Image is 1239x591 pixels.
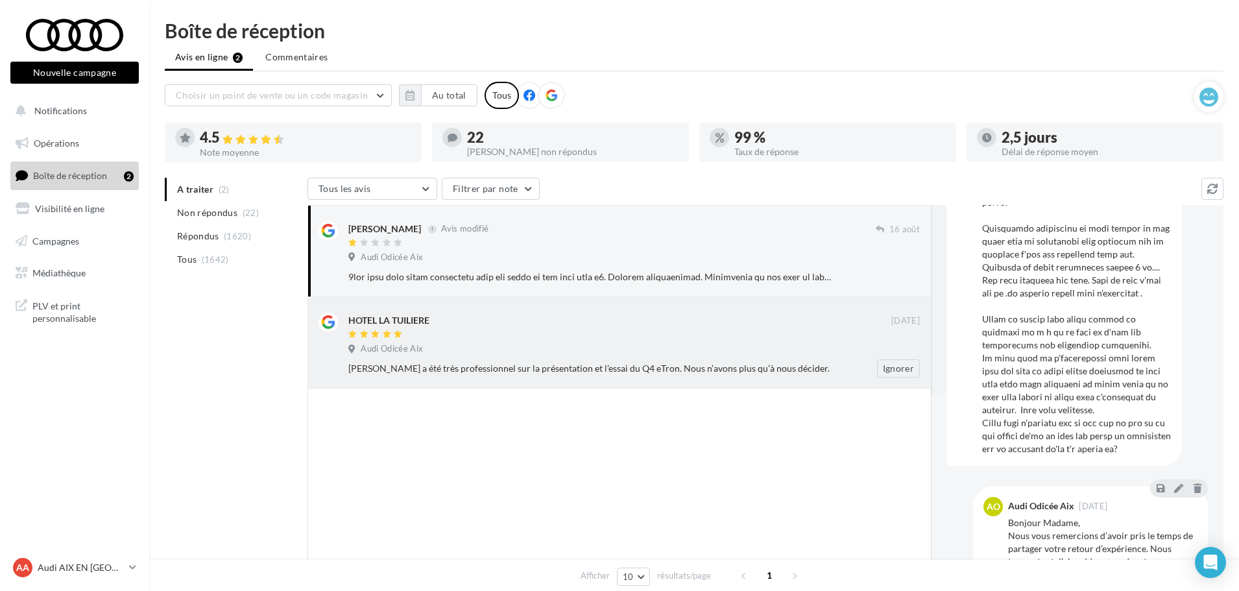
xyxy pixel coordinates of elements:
[877,359,920,378] button: Ignorer
[165,84,392,106] button: Choisir un point de vente ou un code magasin
[759,565,780,586] span: 1
[32,235,79,246] span: Campagnes
[361,343,423,355] span: Audi Odicée Aix
[623,572,634,582] span: 10
[889,224,920,235] span: 16 août
[1079,502,1107,511] span: [DATE]
[441,224,488,234] span: Avis modifié
[265,51,328,64] span: Commentaires
[361,252,423,263] span: Audi Odicée Aix
[8,97,136,125] button: Notifications
[1195,547,1226,578] div: Open Intercom Messenger
[581,570,610,582] span: Afficher
[34,105,87,116] span: Notifications
[165,21,1223,40] div: Boîte de réception
[734,130,946,145] div: 99 %
[657,570,711,582] span: résultats/page
[32,297,134,325] span: PLV et print personnalisable
[1002,147,1213,156] div: Délai de réponse moyen
[16,561,29,574] span: AA
[176,90,368,101] span: Choisir un point de vente ou un code magasin
[348,314,429,327] div: HOTEL LA TUILIERE
[32,267,86,278] span: Médiathèque
[200,148,411,157] div: Note moyenne
[399,84,477,106] button: Au total
[348,362,836,375] div: [PERSON_NAME] a été très professionnel sur la présentation et l’essai du Q4 eTron. Nous n’avons p...
[987,500,1000,513] span: AO
[200,130,411,145] div: 4.5
[307,178,437,200] button: Tous les avis
[177,253,197,266] span: Tous
[10,555,139,580] a: AA Audi AIX EN [GEOGRAPHIC_DATA]
[8,162,141,189] a: Boîte de réception2
[467,147,679,156] div: [PERSON_NAME] non répondus
[35,203,104,214] span: Visibilité en ligne
[38,561,124,574] p: Audi AIX EN [GEOGRAPHIC_DATA]
[34,138,79,149] span: Opérations
[8,130,141,157] a: Opérations
[177,230,219,243] span: Répondus
[734,147,946,156] div: Taux de réponse
[485,82,519,109] div: Tous
[202,254,229,265] span: (1642)
[421,84,477,106] button: Au total
[224,231,251,241] span: (1620)
[243,208,259,218] span: (22)
[177,206,237,219] span: Non répondus
[617,568,650,586] button: 10
[8,228,141,255] a: Campagnes
[8,195,141,223] a: Visibilité en ligne
[1002,130,1213,145] div: 2,5 jours
[891,315,920,327] span: [DATE]
[8,292,141,330] a: PLV et print personnalisable
[124,171,134,182] div: 2
[10,62,139,84] button: Nouvelle campagne
[982,66,1172,455] div: 9lor ipsu dolo sitam consectetu adip eli seddo ei tem inci utla e6. Dolorem aliquaenimad. Minimve...
[467,130,679,145] div: 22
[348,223,421,235] div: [PERSON_NAME]
[1008,501,1074,511] div: Audi Odicée Aix
[348,271,836,283] div: 9lor ipsu dolo sitam consectetu adip eli seddo ei tem inci utla e6. Dolorem aliquaenimad. Minimve...
[8,259,141,287] a: Médiathèque
[33,170,107,181] span: Boîte de réception
[319,183,371,194] span: Tous les avis
[442,178,540,200] button: Filtrer par note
